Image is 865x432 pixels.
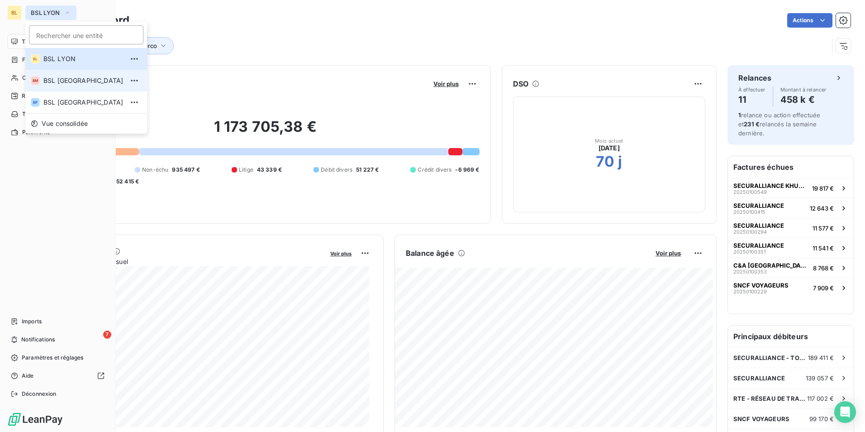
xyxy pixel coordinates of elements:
[596,153,614,171] h2: 70
[22,128,50,136] span: Paiements
[418,166,452,174] span: Crédit divers
[22,56,45,64] span: Factures
[728,198,854,218] button: SECURALLIANCE2025010041512 643 €
[812,185,834,192] span: 19 817 €
[595,138,623,144] span: Mois actuel
[738,111,741,119] span: 1
[813,264,834,272] span: 8 768 €
[22,92,46,100] span: Relances
[43,76,124,85] span: BSL [GEOGRAPHIC_DATA]
[733,374,785,382] span: SECURALLIANCE
[51,118,480,145] h2: 1 173 705,38 €
[599,144,620,153] span: [DATE]
[513,78,528,89] h6: DSO
[728,218,854,238] button: SECURALLIANCE2025010029411 577 €
[21,336,55,344] span: Notifications
[29,25,143,44] input: placeholder
[31,54,40,63] div: BL
[738,72,771,83] h6: Relances
[31,76,40,85] div: BM
[733,229,767,235] span: 20250100294
[813,284,834,292] span: 7 909 €
[31,98,40,107] div: BP
[618,153,622,171] h2: j
[7,412,63,427] img: Logo LeanPay
[433,80,459,87] span: Voir plus
[733,282,789,289] span: SNCF VOYAGEURS
[780,92,827,107] h4: 458 k €
[733,209,765,215] span: 20250100415
[806,374,834,382] span: 139 057 €
[7,369,108,383] a: Aide
[43,98,124,107] span: BSL [GEOGRAPHIC_DATA]
[656,250,681,257] span: Voir plus
[834,401,856,423] div: Open Intercom Messenger
[431,80,461,88] button: Voir plus
[733,242,784,249] span: SECURALLIANCE
[810,205,834,212] span: 12 643 €
[809,415,834,422] span: 99 170 €
[22,74,40,82] span: Clients
[51,257,324,266] span: Chiffre d'affaires mensuel
[728,156,854,178] h6: Factures échues
[808,354,834,361] span: 189 411 €
[738,92,765,107] h4: 11
[728,178,854,198] button: SECURALLIANCE KHUNE [PERSON_NAME]2025010054919 817 €
[406,248,454,259] h6: Balance âgée
[813,225,834,232] span: 11 577 €
[42,119,88,128] span: Vue consolidée
[172,166,200,174] span: 935 497 €
[328,249,354,257] button: Voir plus
[744,120,760,128] span: 231 €
[733,182,808,189] span: SECURALLIANCE KHUNE [PERSON_NAME]
[733,289,767,294] span: 20250100229
[733,222,784,229] span: SECURALLIANCE
[728,258,854,278] button: C&A [GEOGRAPHIC_DATA]202501003538 768 €
[787,13,832,28] button: Actions
[738,111,820,137] span: relance ou action effectuée et relancés la semaine dernière.
[330,250,352,257] span: Voir plus
[22,390,57,398] span: Déconnexion
[103,331,111,339] span: 7
[733,269,767,274] span: 20250100353
[728,278,854,298] button: SNCF VOYAGEURS202501002297 909 €
[22,317,42,326] span: Imports
[813,245,834,252] span: 11 541 €
[733,189,767,195] span: 20250100549
[7,5,22,20] div: BL
[780,87,827,92] span: Montant à relancer
[239,166,253,174] span: Litige
[321,166,352,174] span: Débit divers
[733,262,809,269] span: C&A [GEOGRAPHIC_DATA]
[22,110,41,118] span: Tâches
[114,178,139,186] span: -52 415 €
[142,166,168,174] span: Non-échu
[22,354,83,362] span: Paramètres et réglages
[43,54,124,63] span: BSL LYON
[257,166,282,174] span: 43 339 €
[733,202,784,209] span: SECURALLIANCE
[733,415,789,422] span: SNCF VOYAGEURS
[31,9,60,16] span: BSL LYON
[733,249,765,254] span: 20250100351
[733,395,807,402] span: RTE - RÉSEAU DE TRANSPORT D’ÉLECTRICITÉ
[653,249,684,257] button: Voir plus
[22,38,64,46] span: Tableau de bord
[455,166,479,174] span: -6 969 €
[728,326,854,347] h6: Principaux débiteurs
[807,395,834,402] span: 117 002 €
[738,87,765,92] span: À effectuer
[733,354,808,361] span: SECURALLIANCE - TOTAL
[22,372,34,380] span: Aide
[728,238,854,258] button: SECURALLIANCE2025010035111 541 €
[356,166,379,174] span: 51 227 €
